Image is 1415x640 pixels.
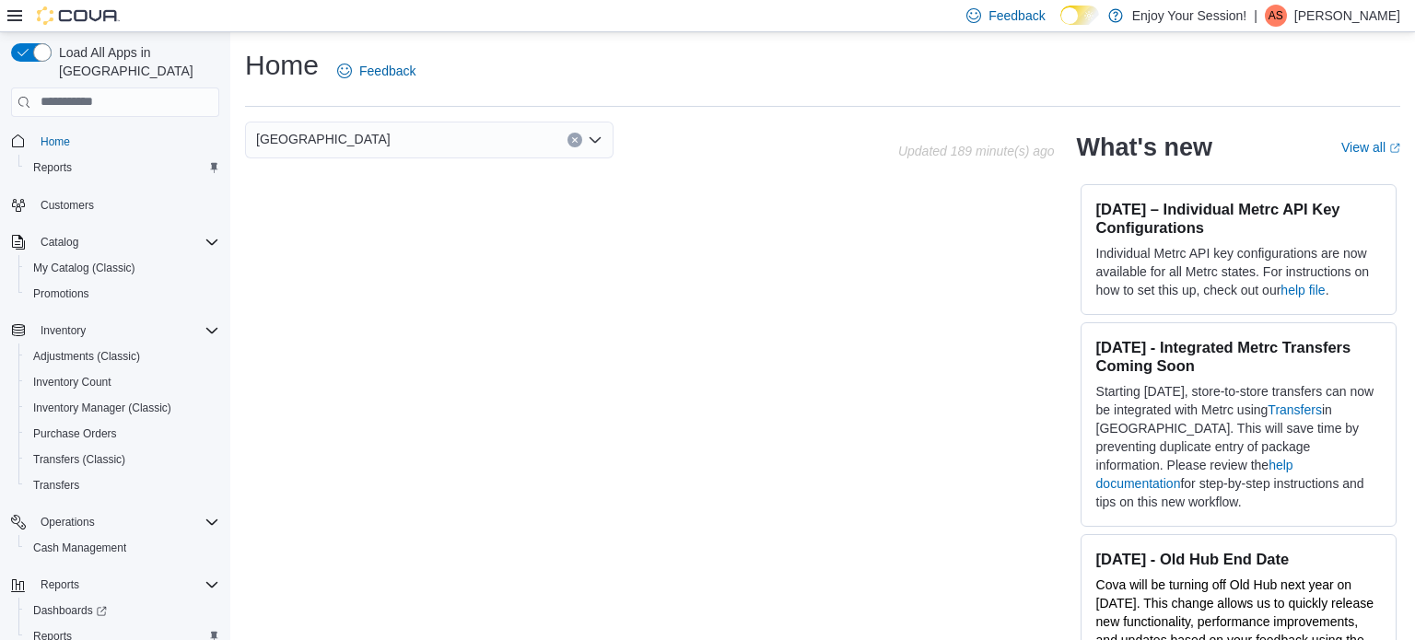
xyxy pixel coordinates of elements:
[18,421,227,447] button: Purchase Orders
[1096,550,1381,568] h3: [DATE] - Old Hub End Date
[4,229,227,255] button: Catalog
[245,47,319,84] h1: Home
[26,397,219,419] span: Inventory Manager (Classic)
[33,320,219,342] span: Inventory
[359,62,415,80] span: Feedback
[33,261,135,275] span: My Catalog (Classic)
[52,43,219,80] span: Load All Apps in [GEOGRAPHIC_DATA]
[18,255,227,281] button: My Catalog (Classic)
[1096,200,1381,237] h3: [DATE] – Individual Metrc API Key Configurations
[1294,5,1400,27] p: [PERSON_NAME]
[330,52,423,89] a: Feedback
[1096,458,1293,491] a: help documentation
[1341,140,1400,155] a: View allExternal link
[41,323,86,338] span: Inventory
[26,537,219,559] span: Cash Management
[18,447,227,472] button: Transfers (Classic)
[4,318,227,343] button: Inventory
[26,397,179,419] a: Inventory Manager (Classic)
[33,478,79,493] span: Transfers
[33,131,77,153] a: Home
[33,426,117,441] span: Purchase Orders
[41,515,95,529] span: Operations
[26,474,87,496] a: Transfers
[26,448,219,471] span: Transfers (Classic)
[26,283,97,305] a: Promotions
[33,286,89,301] span: Promotions
[41,235,78,250] span: Catalog
[1060,6,1099,25] input: Dark Mode
[26,423,219,445] span: Purchase Orders
[26,345,147,367] a: Adjustments (Classic)
[1096,338,1381,375] h3: [DATE] - Integrated Metrc Transfers Coming Soon
[33,193,219,216] span: Customers
[33,574,87,596] button: Reports
[33,511,219,533] span: Operations
[898,144,1055,158] p: Updated 189 minute(s) ago
[33,511,102,533] button: Operations
[1268,402,1322,417] a: Transfers
[567,133,582,147] button: Clear input
[26,157,219,179] span: Reports
[4,128,227,155] button: Home
[988,6,1045,25] span: Feedback
[1132,5,1247,27] p: Enjoy Your Session!
[18,472,227,498] button: Transfers
[18,598,227,623] a: Dashboards
[33,231,219,253] span: Catalog
[33,160,72,175] span: Reports
[26,448,133,471] a: Transfers (Classic)
[1269,5,1283,27] span: AS
[4,192,227,218] button: Customers
[33,231,86,253] button: Catalog
[33,349,140,364] span: Adjustments (Classic)
[41,577,79,592] span: Reports
[26,157,79,179] a: Reports
[26,599,219,622] span: Dashboards
[26,283,219,305] span: Promotions
[1254,5,1257,27] p: |
[26,423,124,445] a: Purchase Orders
[18,343,227,369] button: Adjustments (Classic)
[41,198,94,213] span: Customers
[256,128,391,150] span: [GEOGRAPHIC_DATA]
[33,130,219,153] span: Home
[33,401,171,415] span: Inventory Manager (Classic)
[33,320,93,342] button: Inventory
[4,572,227,598] button: Reports
[18,281,227,307] button: Promotions
[18,535,227,561] button: Cash Management
[18,395,227,421] button: Inventory Manager (Classic)
[1389,143,1400,154] svg: External link
[26,371,119,393] a: Inventory Count
[1077,133,1212,162] h2: What's new
[33,574,219,596] span: Reports
[26,257,219,279] span: My Catalog (Classic)
[1281,283,1325,297] a: help file
[588,133,602,147] button: Open list of options
[18,369,227,395] button: Inventory Count
[33,603,107,618] span: Dashboards
[41,134,70,149] span: Home
[1060,25,1061,26] span: Dark Mode
[26,257,143,279] a: My Catalog (Classic)
[37,6,120,25] img: Cova
[26,345,219,367] span: Adjustments (Classic)
[1265,5,1287,27] div: Ana Saric
[4,509,227,535] button: Operations
[33,452,125,467] span: Transfers (Classic)
[33,375,111,390] span: Inventory Count
[26,537,134,559] a: Cash Management
[26,474,219,496] span: Transfers
[1096,382,1381,511] p: Starting [DATE], store-to-store transfers can now be integrated with Metrc using in [GEOGRAPHIC_D...
[33,541,126,555] span: Cash Management
[1096,244,1381,299] p: Individual Metrc API key configurations are now available for all Metrc states. For instructions ...
[18,155,227,180] button: Reports
[26,371,219,393] span: Inventory Count
[26,599,114,622] a: Dashboards
[33,194,101,216] a: Customers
